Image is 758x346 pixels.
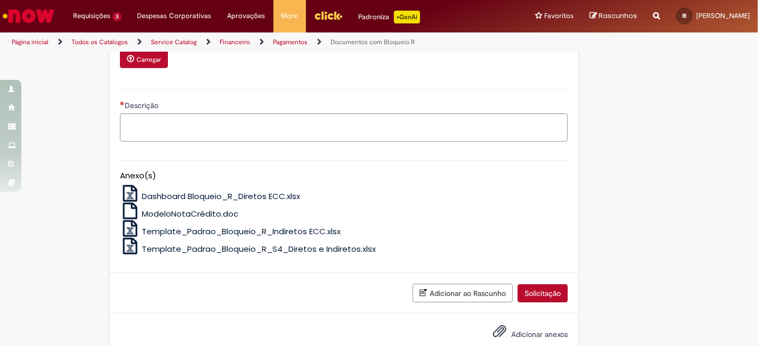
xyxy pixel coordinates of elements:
textarea: Descrição [120,113,568,142]
span: 3 [112,12,122,21]
h5: Anexo(s) [120,171,568,180]
span: Aprovações [228,11,265,21]
span: Dashboard Bloqueio_R_Diretos ECC.xlsx [142,191,300,202]
p: +GenAi [394,11,420,23]
button: Carregar anexo de Anexar o orçamento [120,50,168,68]
span: Despesas Corporativas [138,11,212,21]
span: IB [682,12,687,19]
a: Template_Padrao_Bloqueio_R_S4_Diretos e Indiretos.xlsx [120,243,376,254]
a: Página inicial [12,38,49,46]
a: Rascunhos [590,11,637,21]
button: Adicionar anexos [490,322,509,346]
span: Template_Padrao_Bloqueio_R_S4_Diretos e Indiretos.xlsx [142,243,376,254]
span: More [281,11,298,21]
a: Pagamentos [273,38,308,46]
small: Carregar [136,55,161,64]
div: Padroniza [359,11,420,23]
ul: Trilhas de página [8,32,497,52]
span: Rascunhos [599,11,637,21]
span: Adicionar anexos [511,330,568,340]
span: Descrição [125,101,160,110]
span: [PERSON_NAME] [696,11,750,20]
span: Necessários [120,101,125,105]
button: Solicitação [518,284,568,302]
button: Adicionar ao Rascunho [413,284,513,302]
span: ModeloNotaCrédito.doc [142,208,238,219]
span: Favoritos [544,11,574,21]
a: Todos os Catálogos [71,38,128,46]
a: Financeiro [220,38,250,46]
img: click_logo_yellow_360x200.png [314,7,343,23]
a: Dashboard Bloqueio_R_Diretos ECC.xlsx [120,191,301,202]
span: Requisições [73,11,110,21]
a: Template_Padrao_Bloqueio_R_Indiretos ECC.xlsx [120,226,341,237]
span: Template_Padrao_Bloqueio_R_Indiretos ECC.xlsx [142,226,341,237]
a: Documentos com Bloqueio R [330,38,415,46]
a: ModeloNotaCrédito.doc [120,208,239,219]
img: ServiceNow [1,5,56,27]
a: Service Catalog [151,38,197,46]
